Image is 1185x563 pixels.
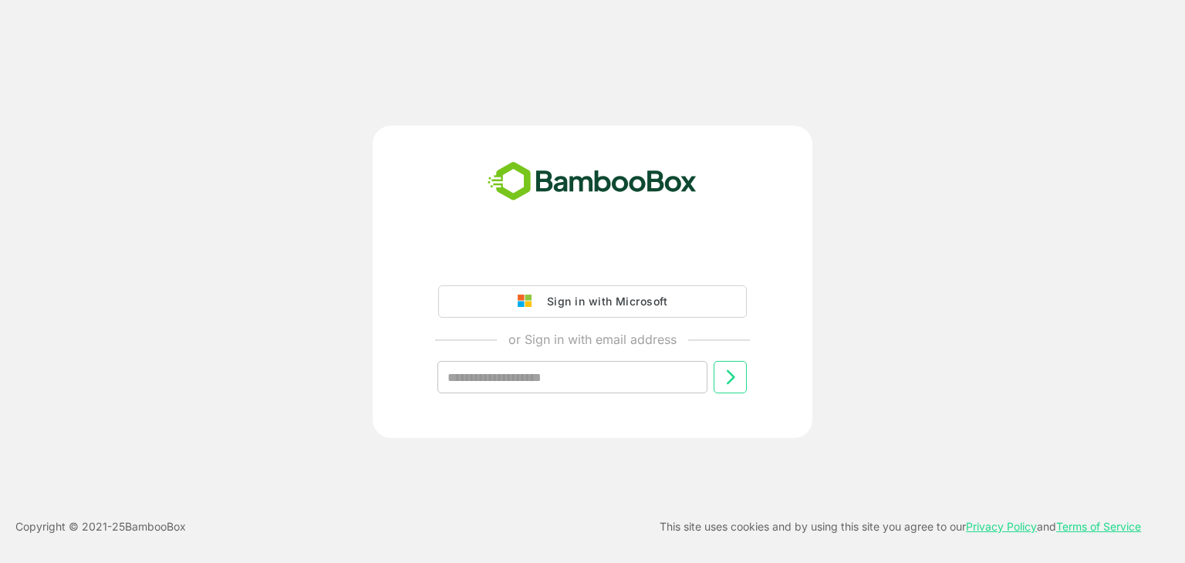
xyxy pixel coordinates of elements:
[966,520,1037,533] a: Privacy Policy
[430,242,755,276] iframe: Sign in with Google Button
[508,330,677,349] p: or Sign in with email address
[15,517,186,536] p: Copyright © 2021- 25 BambooBox
[1056,520,1141,533] a: Terms of Service
[438,285,747,318] button: Sign in with Microsoft
[539,292,667,312] div: Sign in with Microsoft
[518,295,539,308] img: google
[660,517,1141,536] p: This site uses cookies and by using this site you agree to our and
[479,157,705,207] img: bamboobox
